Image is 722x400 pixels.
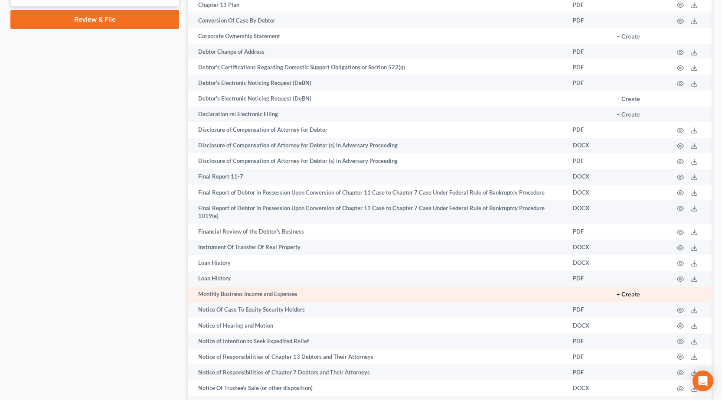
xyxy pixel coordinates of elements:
td: PDF [566,364,610,380]
td: Notice of Responsibilities of Chapter 7 Debtors and Their Attorneys [188,364,566,380]
td: DOCX [566,200,610,224]
button: + Create [617,34,640,40]
a: Review & File [10,10,179,29]
td: Declaration re: Electronic Filing [188,107,566,122]
td: Loan History [188,255,566,271]
td: Notice of Responsibilities of Chapter 13 Debtors and Their Attorneys [188,349,566,364]
td: Debtor Change of Address [188,44,566,59]
td: Disclosure of Compensation of Attorney for Debtor (s) in Adversary Proceeding [188,153,566,169]
td: Disclosure of Compensation of Attorney for Debtor (s) in Adversary Proceeding [188,138,566,153]
td: PDF [566,122,610,138]
td: Final Report 11-7 [188,169,566,185]
td: Corporate Ownership Statement [188,28,566,44]
td: DOCX [566,380,610,396]
td: DOCX [566,240,610,255]
div: Open Intercom Messenger [693,371,713,391]
td: Debtor's Electronic Noticing Request (DeBN) [188,91,566,107]
td: PDF [566,75,610,91]
td: Notice Of Case To Equity Security Holders [188,302,566,318]
td: Conversion Of Case By Debtor [188,13,566,28]
td: Notice of Intention to Seek Expedited Relief [188,333,566,349]
td: PDF [566,44,610,59]
td: PDF [566,349,610,364]
td: PDF [566,271,610,286]
td: PDF [566,59,610,75]
td: DOCX [566,169,610,185]
button: + Create [617,112,640,118]
td: Instrument Of Transfer Of Real Property [188,240,566,255]
td: Notice of Hearing and Motion [188,318,566,333]
td: Disclosure of Compensation of Attorney for Debtor [188,122,566,138]
td: DOCX [566,318,610,333]
td: DOCX [566,138,610,153]
td: DOCX [566,255,610,271]
td: Final Report of Debtor in Possession Upon Conversion of Chapter 11 Case to Chapter 7 Case Under F... [188,200,566,224]
td: Notice Of Trustee's Sale (or other disposition) [188,380,566,396]
td: PDF [566,153,610,169]
td: Debtor's Certifications Regarding Domestic Support Obligations or Section 522(q) [188,59,566,75]
td: Final Report of Debtor in Possession Upon Conversion of Chapter 11 Case to Chapter 7 Case Under F... [188,185,566,200]
button: + Create [617,96,640,102]
td: PDF [566,333,610,349]
td: Loan History [188,271,566,286]
td: DOCX [566,185,610,200]
td: PDF [566,13,610,28]
td: PDF [566,302,610,318]
td: PDF [566,224,610,239]
td: Debtor's Electronic Noticing Request (DeBN) [188,75,566,91]
button: + Create [617,292,640,298]
td: Monthly Business Income and Expenses [188,286,566,302]
td: Financial Review of the Debtor's Business [188,224,566,239]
